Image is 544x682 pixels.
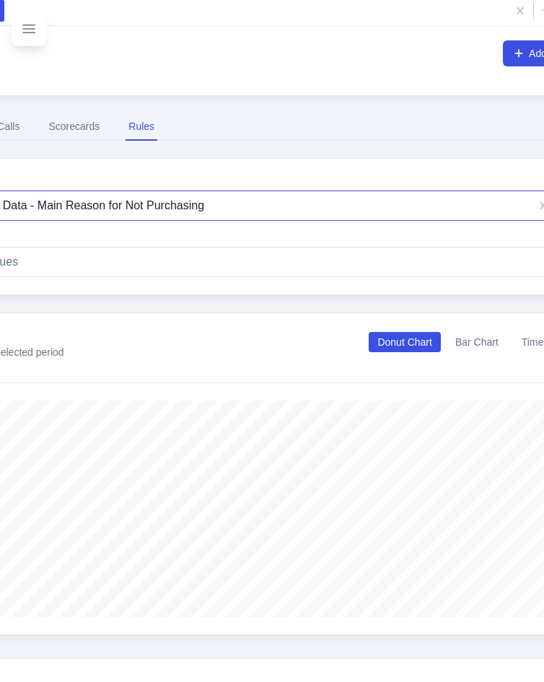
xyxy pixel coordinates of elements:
button: Scorecards [45,113,102,141]
button: Toggle sidebar [12,12,46,46]
button: Bar Chart [447,332,507,352]
button: Donut Chart [369,332,440,352]
button: Rules [126,113,157,141]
